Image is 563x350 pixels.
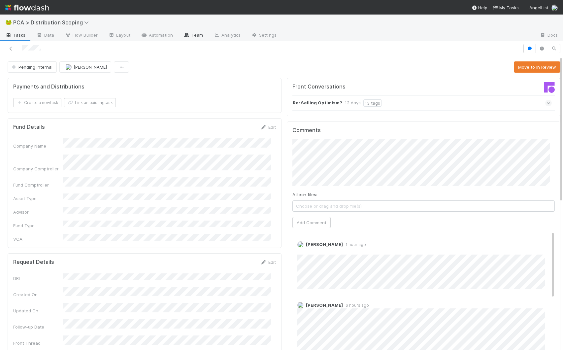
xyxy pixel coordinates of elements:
a: Layout [103,30,136,41]
img: front-logo-b4b721b83371efbadf0a.svg [544,82,555,93]
span: AngelList [529,5,548,10]
div: VCA [13,236,63,242]
h5: Comments [292,127,555,134]
a: Data [31,30,59,41]
span: PCA > Distribution Scoping [13,19,92,26]
div: Asset Type [13,195,63,202]
a: Analytics [208,30,246,41]
h5: Fund Details [13,124,45,130]
label: Attach files: [292,191,317,198]
a: My Tasks [493,4,519,11]
span: Tasks [5,32,26,38]
a: Team [178,30,208,41]
span: [PERSON_NAME] [306,242,343,247]
a: Docs [534,30,563,41]
div: Updated On [13,307,63,314]
span: 6 hours ago [343,303,369,308]
span: Pending Internal [11,64,52,70]
div: Created On [13,291,63,298]
h5: Payments and Distributions [13,84,84,90]
div: Advisor [13,209,63,215]
img: logo-inverted-e16ddd16eac7371096b0.svg [5,2,49,13]
h5: Request Details [13,259,54,265]
button: Move to In Review [514,61,560,73]
img: avatar_5d1523cf-d377-42ee-9d1c-1d238f0f126b.png [297,241,304,248]
div: 12 days [345,99,361,107]
img: avatar_ad9da010-433a-4b4a-a484-836c288de5e1.png [65,64,72,70]
span: 1 hour ago [343,242,366,247]
a: Edit [260,124,276,130]
a: Settings [246,30,282,41]
a: Edit [260,260,276,265]
span: [PERSON_NAME] [74,64,107,70]
span: 🐸 [5,19,12,25]
h5: Front Conversations [292,84,419,90]
button: [PERSON_NAME] [59,61,111,73]
div: 13 tags [363,99,382,107]
div: Fund Comptroller [13,182,63,188]
button: Create a newtask [13,98,61,107]
div: Company Comptroller [13,165,63,172]
span: My Tasks [493,5,519,10]
button: Add Comment [292,217,331,228]
button: Pending Internal [8,61,57,73]
div: Fund Type [13,222,63,229]
div: Company Name [13,143,63,149]
div: DRI [13,275,63,282]
span: Flow Builder [65,32,98,38]
div: Front Thread [13,340,63,346]
span: Choose or drag and drop file(s) [293,201,555,211]
img: avatar_ad9da010-433a-4b4a-a484-836c288de5e1.png [297,302,304,308]
div: Follow-up Date [13,324,63,330]
button: Link an existingtask [64,98,116,107]
img: avatar_5d1523cf-d377-42ee-9d1c-1d238f0f126b.png [551,5,558,11]
a: Flow Builder [59,30,103,41]
div: Help [472,4,487,11]
strong: Re: Selling Optimism? [293,99,342,107]
span: [PERSON_NAME] [306,302,343,308]
a: Automation [136,30,178,41]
